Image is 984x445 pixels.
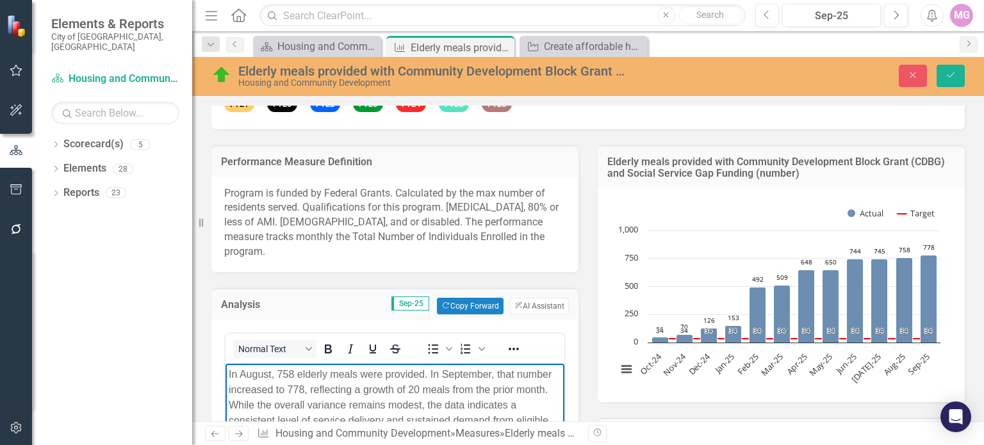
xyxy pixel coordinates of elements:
p: In August, 758 elderly meals were provided. In September, that number increased to 778, reflectin... [3,3,336,142]
text: Feb-25 [735,351,761,377]
button: AI Assistant [510,298,569,314]
div: Elderly meals provided with Community Development Block Grant (CDBG) and Social Services Gap (SSG... [238,64,628,78]
svg: Interactive chart [611,197,947,389]
button: Strikethrough [384,340,406,358]
text: May-25 [807,351,834,378]
text: 0 [634,336,638,347]
div: 5 [130,139,151,150]
text: 650 [825,257,837,266]
div: Chart. Highcharts interactive chart. [611,197,952,389]
div: Housing and Community Development [238,78,628,88]
div: Elderly meals provided with Community Development Block Grant (CDBG) and Social Services Gap (SSG... [411,40,511,56]
span: Search [696,10,724,20]
span: Sep-25 [391,296,429,311]
path: Feb-25, 492. Actual. [750,287,766,343]
path: Sep-25, 778. Actual. [921,255,937,343]
button: Show Actual [848,207,883,219]
text: Jan-25 [711,351,737,376]
div: Sep-25 [787,8,876,24]
a: Measures [455,427,500,439]
path: Nov-24, 70. Actual. [676,335,693,343]
path: Mar-25, 509. Actual. [774,286,791,343]
text: 34 [802,326,810,335]
p: Program is funded by Federal Grants. Calculated by the max number of residents served. Qualificat... [224,186,566,259]
path: Jun-25, 744. Actual. [847,259,864,343]
button: Reveal or hide additional toolbar items [503,340,525,358]
text: 34 [900,326,908,335]
text: 500 [625,280,638,291]
text: 509 [776,273,788,282]
text: Mar-25 [758,351,785,378]
a: Housing and Community Development [51,72,179,86]
text: Aug-25 [881,351,908,378]
path: Oct-24, 50. Actual. [652,337,669,343]
text: 250 [625,307,638,319]
button: Bold [317,340,339,358]
button: MG [950,4,973,27]
text: 34 [778,326,785,335]
h3: Analysis [221,299,284,311]
text: 50 [656,325,664,334]
div: 28 [113,163,133,174]
text: 758 [899,245,910,254]
text: 34 [924,326,932,335]
button: Sep-25 [782,4,881,27]
input: Search Below... [51,102,179,124]
text: 34 [827,326,835,335]
a: Scorecard(s) [63,137,124,152]
div: Open Intercom Messenger [940,401,971,432]
div: Create affordable housing units in the City of [GEOGRAPHIC_DATA]. [544,38,644,54]
a: Create affordable housing units in the City of [GEOGRAPHIC_DATA]. [523,38,644,54]
a: Reports [63,186,99,200]
button: Copy Forward [437,298,503,314]
div: 23 [106,188,126,198]
text: 778 [923,243,935,252]
text: 745 [874,247,885,255]
text: 34 [705,326,712,335]
small: City of [GEOGRAPHIC_DATA], [GEOGRAPHIC_DATA] [51,31,179,53]
text: [DATE]-25 [849,351,883,385]
div: Housing and Community Development [277,38,378,54]
path: Jan-25, 153. Actual. [725,326,742,343]
h3: Elderly meals provided with Community Development Block Grant (CDBG) and Social Service Gap Fundi... [607,156,955,179]
img: ClearPoint Strategy [6,15,29,37]
text: 34 [656,326,664,335]
a: Elements [63,161,106,176]
text: 34 [851,326,859,335]
text: 70 [680,322,688,331]
path: Aug-25, 758. Actual. [896,258,913,343]
text: 750 [625,252,638,263]
button: Italic [340,340,361,358]
path: Apr-25, 648. Actual. [798,270,815,343]
button: Show Target [898,207,935,219]
span: Elements & Reports [51,16,179,31]
a: Housing and Community Development [256,38,378,54]
text: 1,000 [618,223,638,235]
input: Search ClearPoint... [259,4,745,27]
span: Normal Text [238,344,301,354]
text: 126 [703,316,715,325]
button: Underline [362,340,384,358]
button: Block Normal Text [233,340,316,358]
text: Oct-24 [637,351,664,377]
path: May-25, 650. Actual. [823,270,839,343]
text: 34 [753,326,761,335]
text: Sep-25 [906,351,932,377]
a: Housing and Community Development [275,427,450,439]
div: Numbered list [455,340,487,358]
path: Dec-24, 126. Actual. [701,328,717,343]
img: On Target [211,65,232,85]
text: 492 [752,275,764,284]
button: Search [678,6,742,24]
text: 153 [728,313,739,322]
g: Actual, series 1 of 2. Bar series with 12 bars. [652,255,937,343]
text: 744 [849,247,861,255]
text: Jun-25 [833,351,858,376]
text: Dec-24 [686,351,713,378]
text: 34 [876,326,883,335]
text: 34 [729,326,737,335]
text: Nov-24 [660,351,688,378]
div: » » [257,426,578,441]
h3: Performance Measure Definition [221,156,569,168]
